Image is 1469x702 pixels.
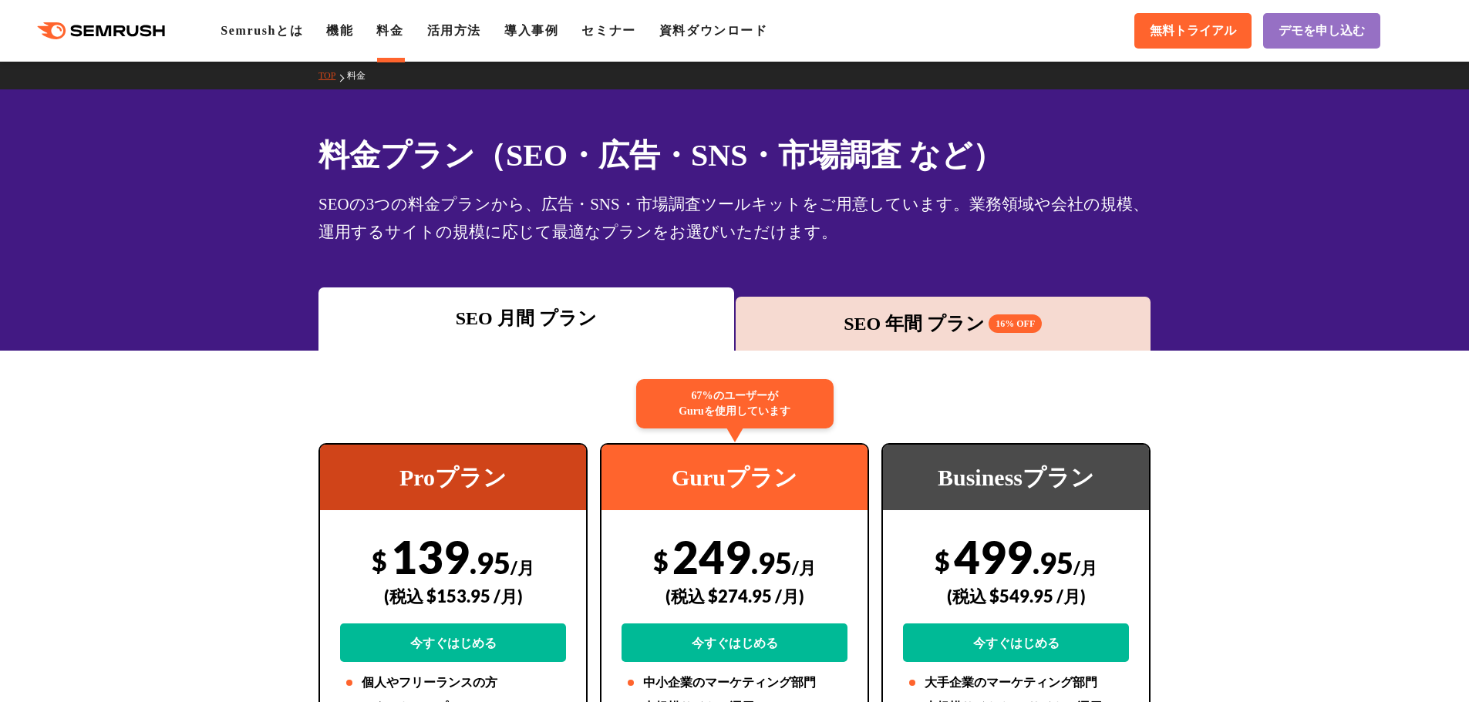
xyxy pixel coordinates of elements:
div: SEO 年間 プラン [743,310,1144,338]
span: $ [653,545,669,576]
li: 大手企業のマーケティング部門 [903,673,1129,692]
span: /月 [510,557,534,578]
div: 139 [340,529,566,662]
a: 今すぐはじめる [340,623,566,662]
li: 中小企業のマーケティング部門 [622,673,847,692]
span: 16% OFF [989,314,1042,333]
a: 料金 [376,24,403,37]
div: 67%のユーザーが Guruを使用しています [636,379,834,428]
span: .95 [470,545,510,580]
a: 無料トライアル [1134,13,1252,49]
a: 今すぐはじめる [903,623,1129,662]
span: $ [372,545,387,576]
div: (税込 $274.95 /月) [622,569,847,623]
li: 個人やフリーランスの方 [340,673,566,692]
a: 今すぐはじめる [622,623,847,662]
a: 料金 [347,70,377,81]
span: デモを申し込む [1279,23,1365,39]
div: SEOの3つの料金プランから、広告・SNS・市場調査ツールキットをご用意しています。業務領域や会社の規模、運用するサイトの規模に応じて最適なプランをお選びいただけます。 [318,190,1151,246]
span: .95 [1033,545,1073,580]
span: .95 [751,545,792,580]
a: 導入事例 [504,24,558,37]
a: 活用方法 [427,24,481,37]
span: $ [935,545,950,576]
div: 499 [903,529,1129,662]
div: Proプラン [320,445,586,510]
div: SEO 月間 プラン [326,304,726,332]
span: 無料トライアル [1150,23,1236,39]
a: Semrushとは [221,24,303,37]
a: 資料ダウンロード [659,24,768,37]
span: /月 [1073,557,1097,578]
div: Businessプラン [883,445,1149,510]
span: /月 [792,557,816,578]
div: (税込 $153.95 /月) [340,569,566,623]
div: (税込 $549.95 /月) [903,569,1129,623]
a: デモを申し込む [1263,13,1380,49]
a: 機能 [326,24,353,37]
a: TOP [318,70,347,81]
h1: 料金プラン（SEO・広告・SNS・市場調査 など） [318,133,1151,178]
a: セミナー [581,24,635,37]
div: Guruプラン [601,445,868,510]
div: 249 [622,529,847,662]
